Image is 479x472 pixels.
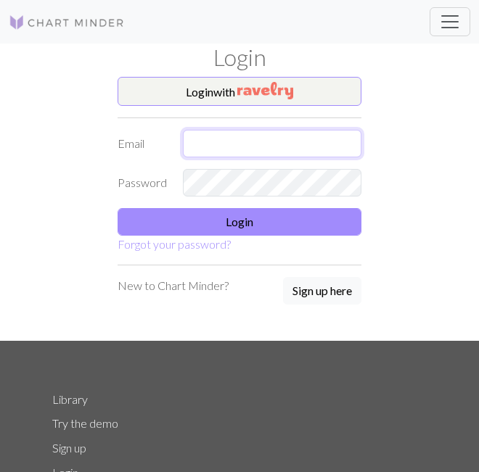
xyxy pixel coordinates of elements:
button: Loginwith [118,77,361,106]
button: Toggle navigation [430,7,470,36]
a: Try the demo [52,416,118,430]
a: Sign up here [283,277,361,306]
a: Forgot your password? [118,237,231,251]
label: Email [109,130,174,157]
label: Password [109,169,174,196]
a: Library [52,392,88,406]
img: Logo [9,14,125,31]
p: New to Chart Minder? [118,277,229,294]
h1: Login [44,44,435,71]
img: Ravelry [237,82,293,99]
button: Sign up here [283,277,361,305]
a: Sign up [52,441,86,455]
button: Login [118,208,361,236]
